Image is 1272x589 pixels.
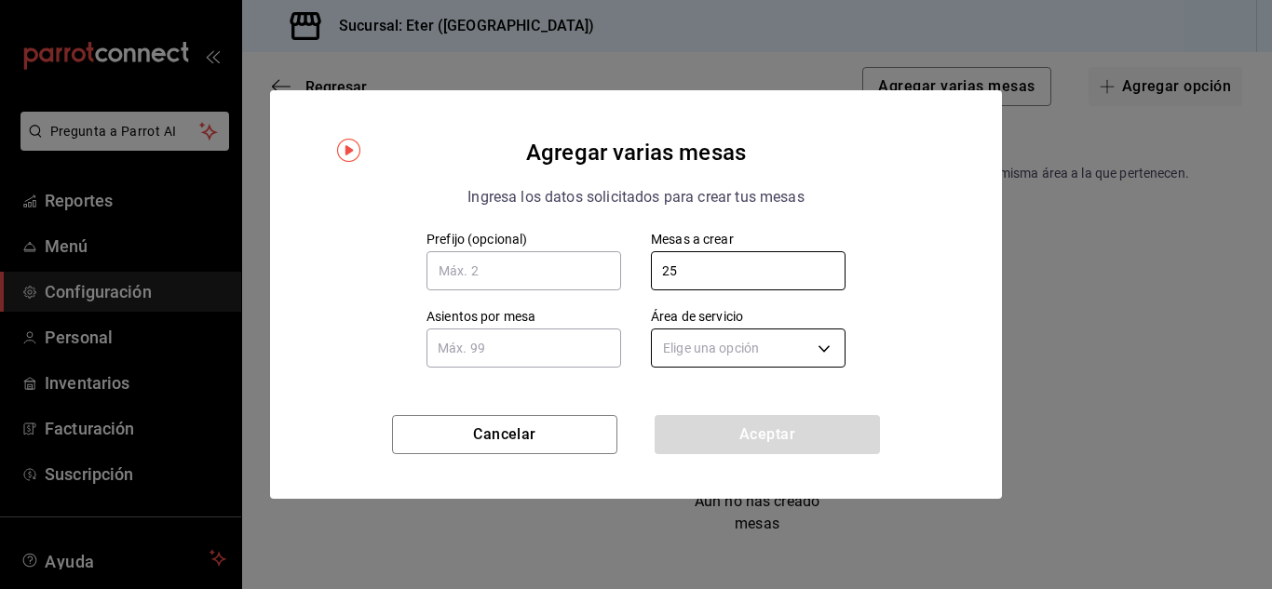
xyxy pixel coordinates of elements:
[467,185,805,209] p: Ingresa los datos solicitados para crear tus mesas
[426,329,621,367] input: Máx. 99
[526,135,746,170] h4: Agregar varias mesas
[426,233,621,246] label: Prefijo (opcional)
[651,310,846,323] label: Área de servicio
[651,252,846,289] input: Máx. 99
[426,251,621,290] input: Máx. 2
[392,415,617,454] button: Cancelar
[651,233,846,246] label: Mesas a crear
[426,310,621,323] label: Asientos por mesa
[337,139,360,162] img: Tooltip marker
[663,339,759,357] span: Elige una opción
